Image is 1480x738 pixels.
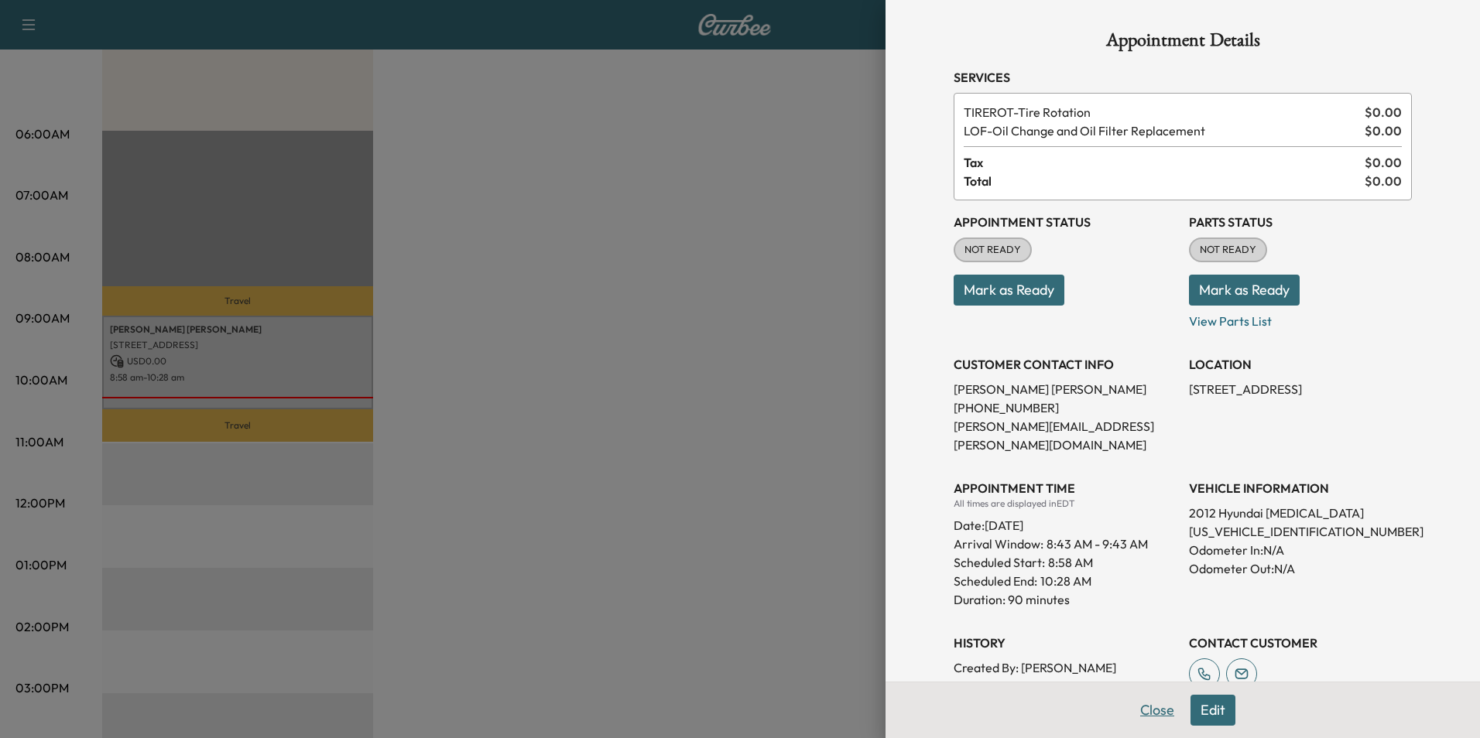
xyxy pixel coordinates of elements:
[1191,242,1266,258] span: NOT READY
[954,572,1037,590] p: Scheduled End:
[964,153,1365,172] span: Tax
[1365,103,1402,121] span: $ 0.00
[954,590,1177,609] p: Duration: 90 minutes
[1130,695,1184,726] button: Close
[954,553,1045,572] p: Scheduled Start:
[1047,535,1148,553] span: 8:43 AM - 9:43 AM
[954,677,1177,695] p: Created At : [DATE] 1:38:09 PM
[954,68,1412,87] h3: Services
[954,535,1177,553] p: Arrival Window:
[954,479,1177,497] h3: APPOINTMENT TIME
[1189,275,1300,306] button: Mark as Ready
[964,103,1358,121] span: Tire Rotation
[954,658,1177,677] p: Created By : [PERSON_NAME]
[1189,541,1412,559] p: Odometer In: N/A
[954,417,1177,454] p: [PERSON_NAME][EMAIL_ADDRESS][PERSON_NAME][DOMAIN_NAME]
[1189,355,1412,374] h3: LOCATION
[1189,634,1412,652] h3: CONTACT CUSTOMER
[1189,213,1412,231] h3: Parts Status
[954,380,1177,398] p: [PERSON_NAME] [PERSON_NAME]
[1365,153,1402,172] span: $ 0.00
[954,275,1064,306] button: Mark as Ready
[955,242,1030,258] span: NOT READY
[1189,479,1412,497] h3: VEHICLE INFORMATION
[1040,572,1091,590] p: 10:28 AM
[1189,306,1412,330] p: View Parts List
[954,398,1177,417] p: [PHONE_NUMBER]
[1048,553,1093,572] p: 8:58 AM
[1189,380,1412,398] p: [STREET_ADDRESS]
[964,172,1365,190] span: Total
[1191,695,1235,726] button: Edit
[1365,121,1402,140] span: $ 0.00
[1189,504,1412,522] p: 2012 Hyundai [MEDICAL_DATA]
[954,634,1177,652] h3: History
[964,121,1358,140] span: Oil Change and Oil Filter Replacement
[1189,559,1412,578] p: Odometer Out: N/A
[1189,522,1412,541] p: [US_VEHICLE_IDENTIFICATION_NUMBER]
[954,31,1412,56] h1: Appointment Details
[954,355,1177,374] h3: CUSTOMER CONTACT INFO
[954,510,1177,535] div: Date: [DATE]
[954,213,1177,231] h3: Appointment Status
[1365,172,1402,190] span: $ 0.00
[954,497,1177,510] div: All times are displayed in EDT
